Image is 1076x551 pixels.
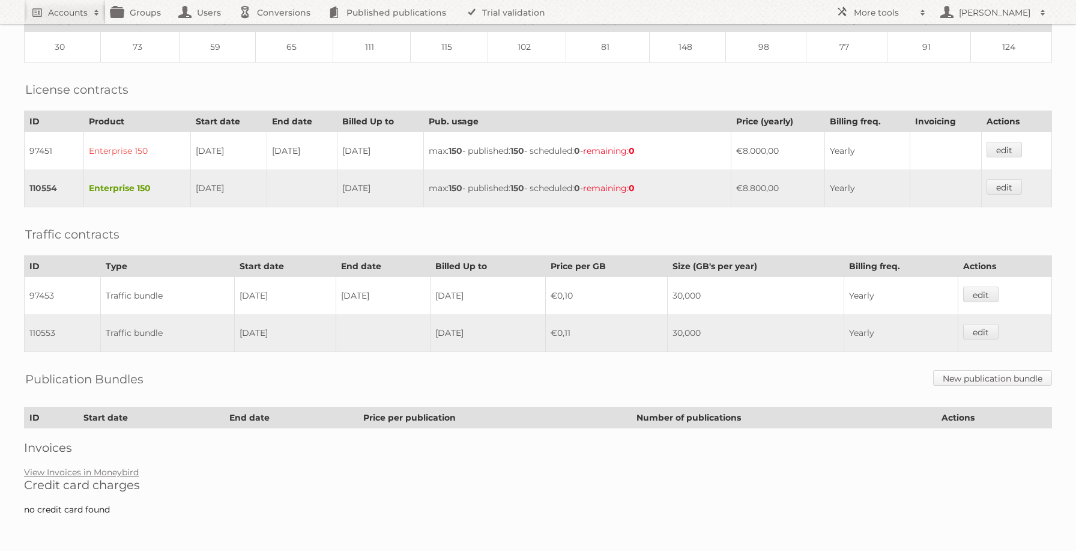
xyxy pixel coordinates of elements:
td: Enterprise 150 [83,132,190,170]
td: 81 [566,32,650,62]
a: edit [987,179,1022,195]
td: €8.000,00 [731,132,825,170]
th: Billed Up to [337,111,424,132]
a: edit [963,324,999,339]
td: €8.800,00 [731,169,825,207]
strong: 0 [629,183,635,193]
td: [DATE] [191,169,267,207]
td: [DATE] [430,277,545,315]
th: Pub. usage [423,111,731,132]
td: 97453 [25,277,101,315]
strong: 0 [629,145,635,156]
th: Start date [235,256,336,277]
td: Enterprise 150 [83,169,190,207]
th: Size (GB's per year) [667,256,844,277]
td: Yearly [844,277,958,315]
th: Actions [937,407,1052,428]
h2: Publication Bundles [25,370,144,388]
th: Price per GB [545,256,667,277]
strong: 0 [574,183,580,193]
td: 124 [971,32,1052,62]
td: Traffic bundle [100,277,234,315]
h2: Traffic contracts [25,225,119,243]
th: Type [100,256,234,277]
h2: Invoices [24,440,1052,455]
span: remaining: [583,183,635,193]
th: Price (yearly) [731,111,825,132]
td: 102 [488,32,566,62]
td: 91 [887,32,971,62]
h2: Credit card charges [24,478,1052,492]
td: Yearly [825,132,910,170]
a: View Invoices in Moneybird [24,467,139,478]
strong: 150 [449,145,462,156]
th: ID [25,407,79,428]
td: €0,10 [545,277,667,315]
td: [DATE] [235,314,336,352]
a: New publication bundle [933,370,1052,386]
strong: 150 [510,183,524,193]
h2: More tools [854,7,914,19]
td: 30,000 [667,277,844,315]
strong: 150 [449,183,462,193]
th: Number of publications [632,407,937,428]
td: [DATE] [430,314,545,352]
th: Billing freq. [825,111,910,132]
td: 59 [180,32,256,62]
th: Invoicing [910,111,981,132]
td: 148 [650,32,726,62]
th: Price per publication [358,407,632,428]
td: Traffic bundle [100,314,234,352]
th: Billed Up to [430,256,545,277]
th: Actions [958,256,1051,277]
td: 97451 [25,132,84,170]
th: End date [267,111,337,132]
a: edit [963,287,999,302]
th: End date [336,256,430,277]
th: ID [25,111,84,132]
td: 30,000 [667,314,844,352]
td: 110553 [25,314,101,352]
td: Yearly [844,314,958,352]
td: [DATE] [267,132,337,170]
th: Product [83,111,190,132]
td: 110554 [25,169,84,207]
th: Start date [79,407,224,428]
th: ID [25,256,101,277]
td: [DATE] [235,277,336,315]
a: edit [987,142,1022,157]
td: 115 [411,32,488,62]
td: [DATE] [337,169,424,207]
strong: 150 [510,145,524,156]
td: 30 [25,32,101,62]
td: max: - published: - scheduled: - [423,169,731,207]
th: End date [224,407,358,428]
h2: [PERSON_NAME] [956,7,1034,19]
span: remaining: [583,145,635,156]
td: 65 [255,32,333,62]
td: €0,11 [545,314,667,352]
td: 73 [100,32,180,62]
td: 77 [806,32,887,62]
td: 111 [333,32,411,62]
h2: Accounts [48,7,88,19]
td: [DATE] [337,132,424,170]
th: Start date [191,111,267,132]
td: 98 [725,32,806,62]
td: max: - published: - scheduled: - [423,132,731,170]
td: Yearly [825,169,910,207]
strong: 0 [574,145,580,156]
td: [DATE] [336,277,430,315]
h2: License contracts [25,81,128,99]
td: [DATE] [191,132,267,170]
th: Actions [981,111,1051,132]
th: Billing freq. [844,256,958,277]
